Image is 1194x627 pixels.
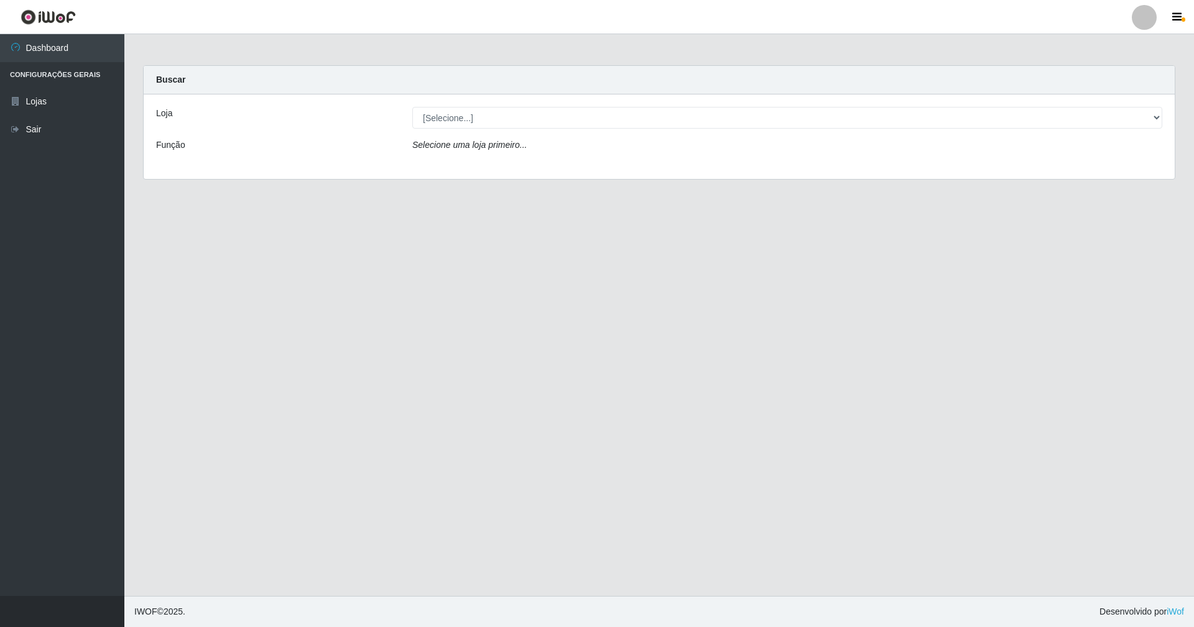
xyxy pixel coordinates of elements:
a: iWof [1167,606,1184,616]
span: © 2025 . [134,605,185,618]
label: Função [156,139,185,152]
img: CoreUI Logo [21,9,76,25]
label: Loja [156,107,172,120]
span: Desenvolvido por [1099,605,1184,618]
strong: Buscar [156,75,185,85]
i: Selecione uma loja primeiro... [412,140,527,150]
span: IWOF [134,606,157,616]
